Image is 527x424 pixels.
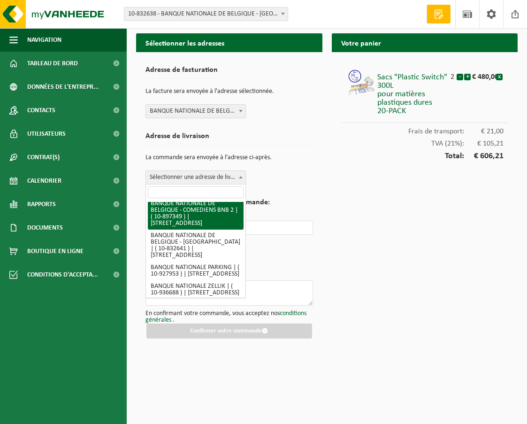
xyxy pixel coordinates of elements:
[341,135,509,147] div: TVA (21%):
[472,69,496,81] div: € 480,00
[145,104,246,118] span: BANQUE NATIONALE DE BELGIQUE | ( 10-832638 ) | BOULEVARD DE BERLAIMONT 14, 1000 BRUXELLES | 0203....
[341,147,509,161] div: Total:
[145,132,313,145] h2: Adresse de livraison
[124,7,288,21] span: 10-832638 - BANQUE NATIONALE DE BELGIQUE - BRUXELLES
[457,74,463,80] button: -
[145,150,313,166] p: La commande sera envoyée à l'adresse ci-après.
[145,310,313,324] p: En confirmant votre commande, vous acceptez nos
[27,239,84,263] span: Boutique en ligne
[27,75,99,99] span: Données de l'entrepr...
[332,33,518,52] h2: Votre panier
[27,99,55,122] span: Contacts
[27,193,56,216] span: Rapports
[146,105,245,118] span: BANQUE NATIONALE DE BELGIQUE | ( 10-832638 ) | BOULEVARD DE BERLAIMONT 14, 1000 BRUXELLES | 0203....
[27,122,66,146] span: Utilisateurs
[27,28,61,52] span: Navigation
[347,69,375,97] img: 01-999950
[464,128,504,135] span: € 21,00
[145,170,246,185] span: Sélectionner une adresse de livraison.
[145,66,313,79] h2: Adresse de facturation
[148,198,244,230] li: BANQUE NATIONALE DE BELGIQUE - COMEDIENS BNB 2 | ( 10-897349 ) | [STREET_ADDRESS]
[27,146,60,169] span: Contrat(s)
[145,84,313,100] p: La facture sera envoyée à l'adresse sélectionnée.
[27,263,98,286] span: Conditions d'accepta...
[124,8,288,21] span: 10-832638 - BANQUE NATIONALE DE BELGIQUE - BRUXELLES
[496,74,503,80] button: x
[464,74,471,80] button: +
[27,169,61,193] span: Calendrier
[146,324,312,339] button: Confirmer votre commande
[148,262,244,280] li: BANQUE NATIONALE PARKING | ( 10-927953 ) | [STREET_ADDRESS]
[464,152,504,161] span: € 606,21
[148,280,244,299] li: BANQUE NATIONALE ZELLIK | ( 10-936688 ) | [STREET_ADDRESS]
[377,69,448,116] div: Sacs "Plastic Switch" 300L pour matières plastiques dures 20-PACK
[341,123,509,135] div: Frais de transport:
[27,52,78,75] span: Tableau de bord
[136,33,322,52] h2: Sélectionner les adresses
[148,230,244,262] li: BANQUE NATIONALE DE BELGIQUE - [GEOGRAPHIC_DATA] | ( 10-832641 ) | [STREET_ADDRESS]
[146,171,245,184] span: Sélectionner une adresse de livraison.
[464,140,504,147] span: € 105,21
[448,69,456,81] div: 2
[27,216,63,239] span: Documents
[145,310,306,324] a: conditions générales .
